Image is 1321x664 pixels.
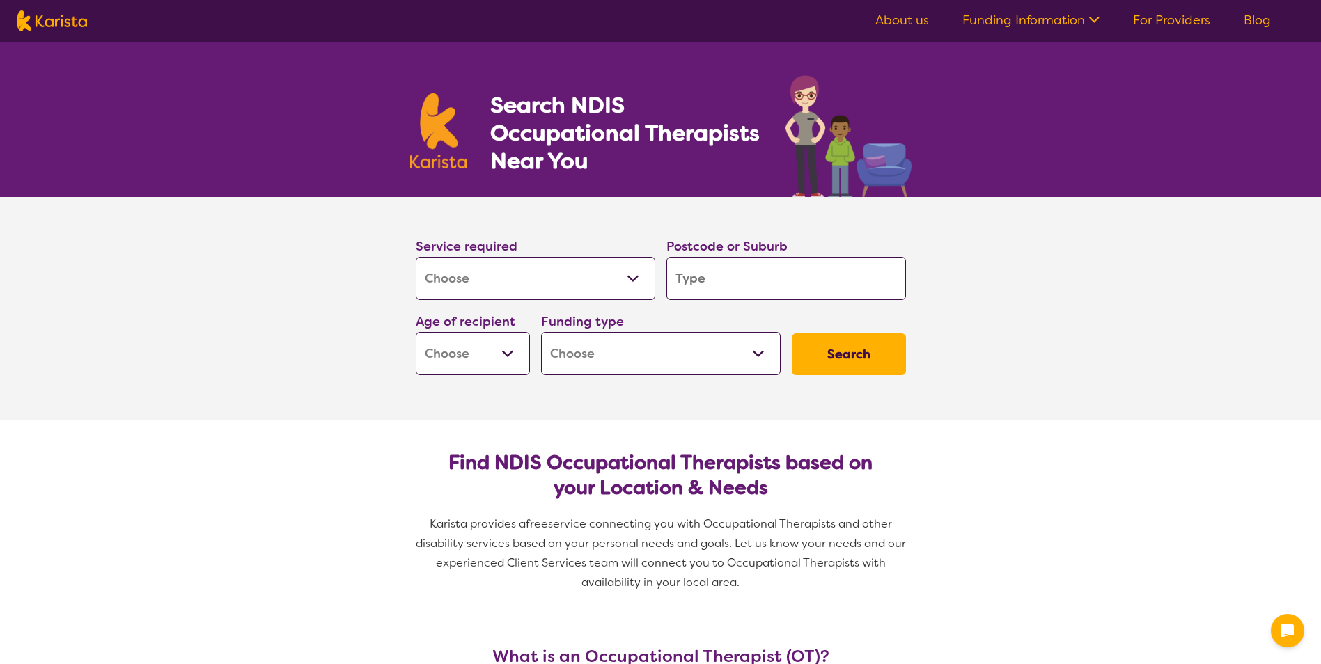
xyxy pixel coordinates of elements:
img: Karista logo [410,93,467,168]
button: Search [792,333,906,375]
h2: Find NDIS Occupational Therapists based on your Location & Needs [427,450,895,500]
span: service connecting you with Occupational Therapists and other disability services based on your p... [416,516,909,590]
a: About us [875,12,929,29]
input: Type [666,257,906,300]
label: Funding type [541,313,624,330]
label: Age of recipient [416,313,515,330]
a: Funding Information [962,12,1100,29]
h1: Search NDIS Occupational Therapists Near You [490,91,761,175]
img: occupational-therapy [785,75,912,197]
a: Blog [1244,12,1271,29]
a: For Providers [1133,12,1210,29]
img: Karista logo [17,10,87,31]
span: free [526,516,548,531]
label: Postcode or Suburb [666,238,788,255]
label: Service required [416,238,517,255]
span: Karista provides a [430,516,526,531]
